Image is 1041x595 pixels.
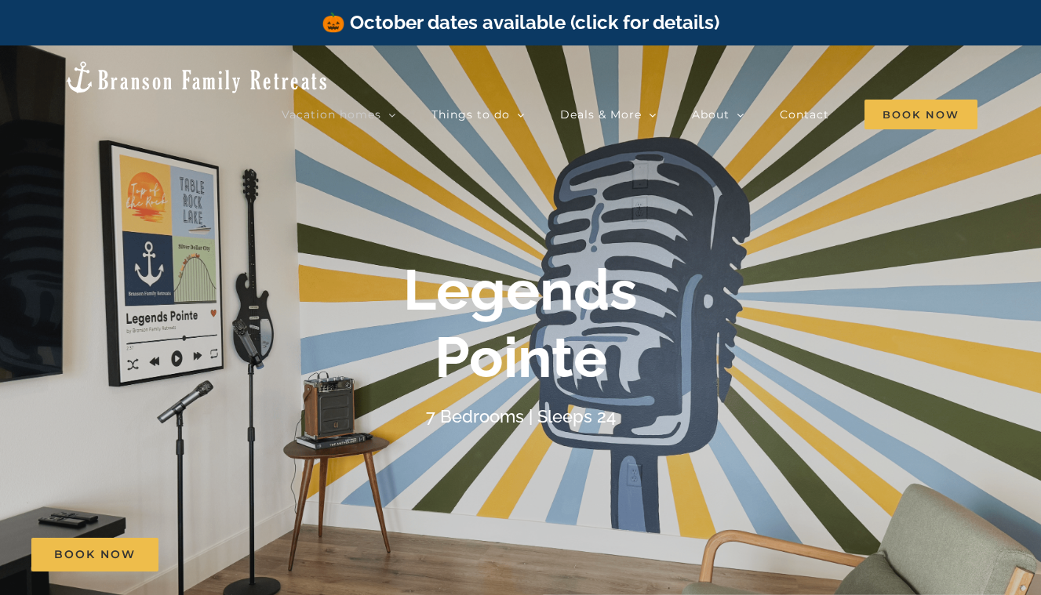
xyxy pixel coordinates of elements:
span: Book Now [864,100,977,129]
span: Book Now [54,548,136,561]
span: Things to do [431,109,510,120]
a: About [692,99,744,130]
a: Deals & More [560,99,657,130]
h4: 7 Bedrooms | Sleeps 24 [426,406,616,426]
span: Contact [780,109,829,120]
a: Book Now [31,538,158,571]
a: Things to do [431,99,525,130]
a: Vacation homes [282,99,396,130]
nav: Main Menu [282,99,977,130]
span: About [692,109,730,120]
span: Deals & More [560,109,642,120]
img: Branson Family Retreats Logo [64,60,329,95]
a: Contact [780,99,829,130]
b: Legends Pointe [403,256,638,390]
a: 🎃 October dates available (click for details) [322,11,719,34]
span: Vacation homes [282,109,381,120]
